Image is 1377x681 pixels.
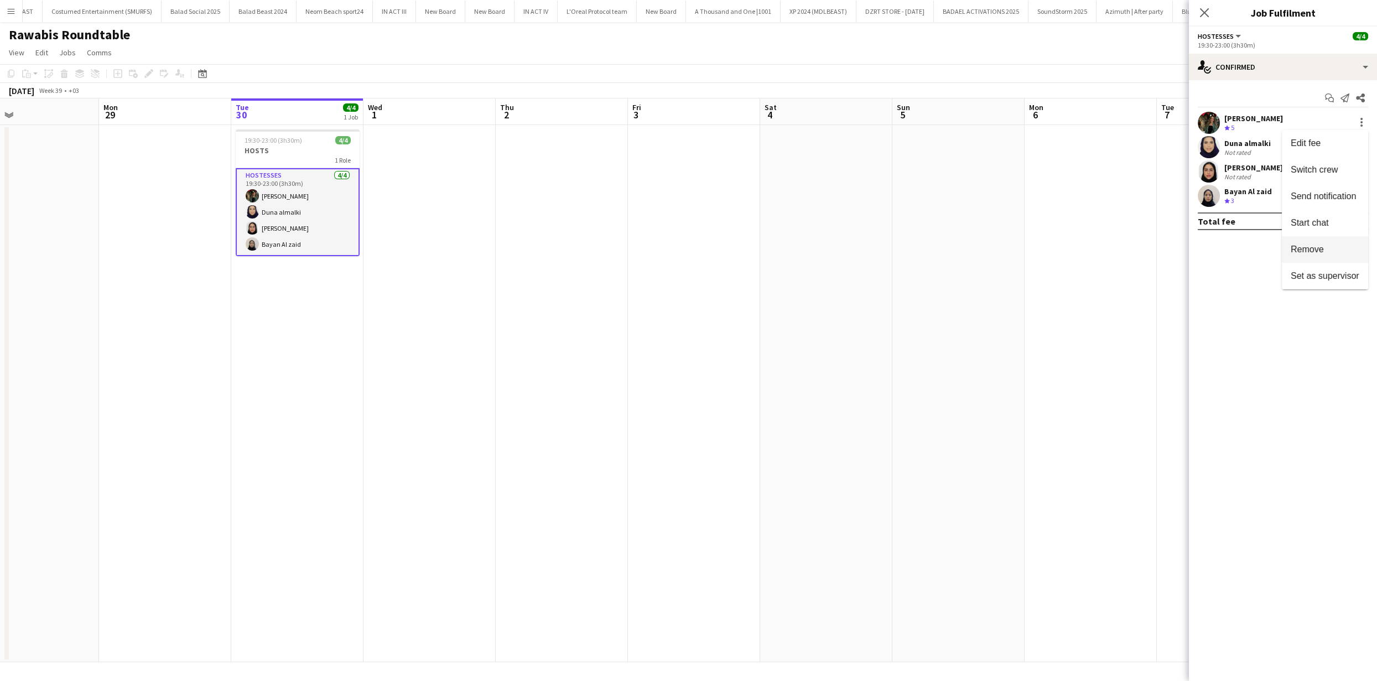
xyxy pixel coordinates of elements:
button: Start chat [1282,210,1368,236]
span: Edit fee [1291,138,1321,147]
button: Set as supervisor [1282,263,1368,289]
span: Remove [1291,244,1324,253]
button: Edit fee [1282,130,1368,157]
button: Send notification [1282,183,1368,210]
button: Switch crew [1282,157,1368,183]
span: Set as supervisor [1291,271,1359,280]
span: Switch crew [1291,164,1338,174]
span: Send notification [1291,191,1356,200]
span: Start chat [1291,217,1328,227]
button: Remove [1282,236,1368,263]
